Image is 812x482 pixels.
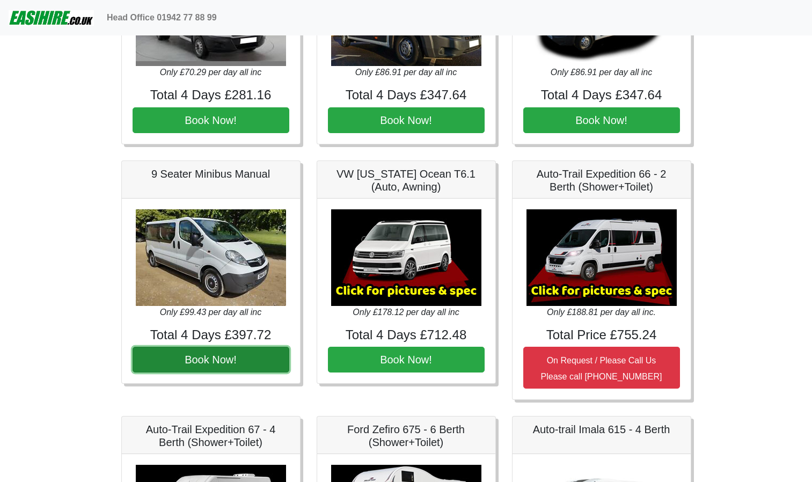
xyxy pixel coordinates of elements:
[328,347,485,373] button: Book Now!
[136,209,286,306] img: 9 Seater Minibus Manual
[133,167,289,180] h5: 9 Seater Minibus Manual
[160,68,261,77] i: Only £70.29 per day all inc
[328,107,485,133] button: Book Now!
[160,308,261,317] i: Only £99.43 per day all inc
[523,107,680,133] button: Book Now!
[133,87,289,103] h4: Total 4 Days £281.16
[526,209,677,306] img: Auto-Trail Expedition 66 - 2 Berth (Shower+Toilet)
[328,327,485,343] h4: Total 4 Days £712.48
[133,347,289,373] button: Book Now!
[547,308,656,317] i: Only £188.81 per day all inc.
[103,7,221,28] a: Head Office 01942 77 88 99
[107,13,217,22] b: Head Office 01942 77 88 99
[523,167,680,193] h5: Auto-Trail Expedition 66 - 2 Berth (Shower+Toilet)
[133,107,289,133] button: Book Now!
[328,167,485,193] h5: VW [US_STATE] Ocean T6.1 (Auto, Awning)
[9,7,94,28] img: easihire_logo_small.png
[523,347,680,389] button: On Request / Please Call UsPlease call [PHONE_NUMBER]
[353,308,459,317] i: Only £178.12 per day all inc
[133,327,289,343] h4: Total 4 Days £397.72
[133,423,289,449] h5: Auto-Trail Expedition 67 - 4 Berth (Shower+Toilet)
[523,423,680,436] h5: Auto-trail Imala 615 - 4 Berth
[331,209,481,306] img: VW California Ocean T6.1 (Auto, Awning)
[355,68,457,77] i: Only £86.91 per day all inc
[523,327,680,343] h4: Total Price £755.24
[328,423,485,449] h5: Ford Zefiro 675 - 6 Berth (Shower+Toilet)
[523,87,680,103] h4: Total 4 Days £347.64
[551,68,652,77] i: Only £86.91 per day all inc
[541,356,662,381] small: On Request / Please Call Us Please call [PHONE_NUMBER]
[328,87,485,103] h4: Total 4 Days £347.64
